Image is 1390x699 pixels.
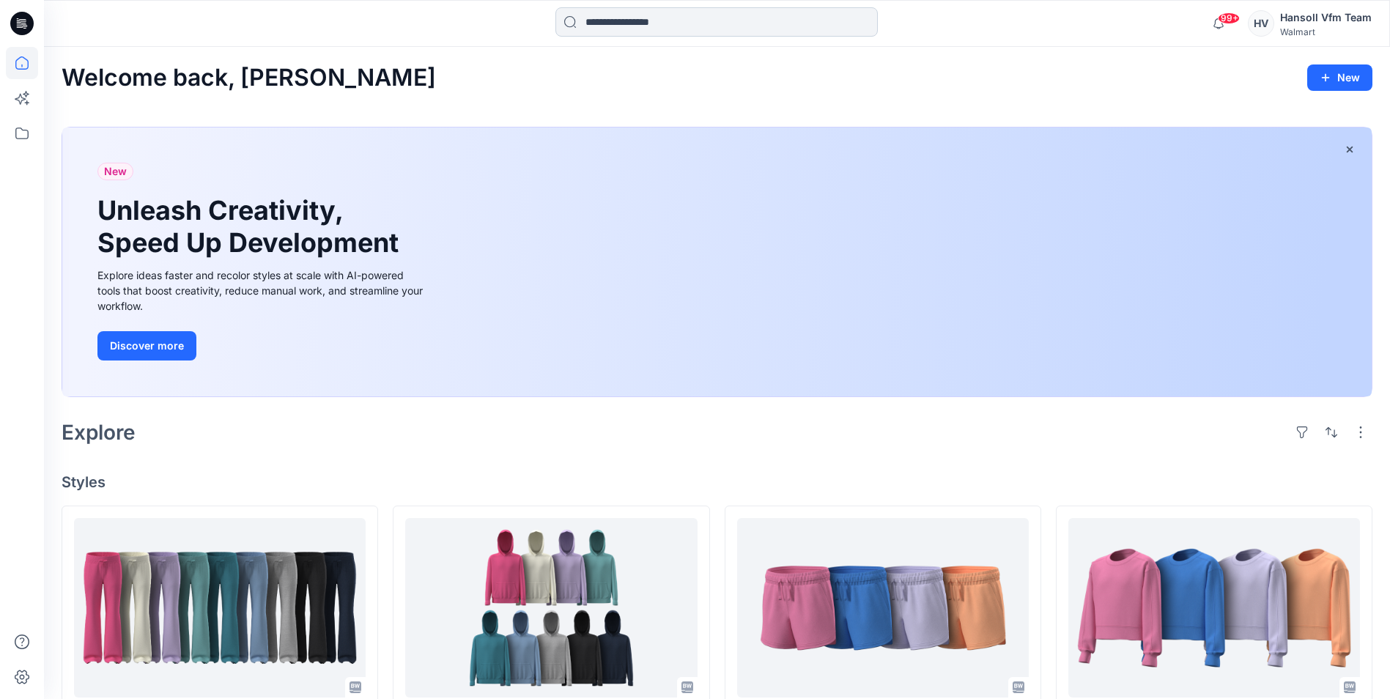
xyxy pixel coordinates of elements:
a: TBA WN CORE FLEECE ZIP UP PULLOVER [405,518,697,698]
a: TBA WN CORE FLEECE FLARE PANTS [74,518,366,698]
div: HV [1248,10,1274,37]
h1: Unleash Creativity, Speed Up Development [97,195,405,258]
a: HQ024710 - AW CORE FLEECE SHORT SET (BTM) [737,518,1029,698]
h2: Welcome back, [PERSON_NAME] [62,64,436,92]
button: New [1307,64,1372,91]
div: Explore ideas faster and recolor styles at scale with AI-powered tools that boost creativity, red... [97,267,427,314]
h2: Explore [62,421,136,444]
h4: Styles [62,473,1372,491]
span: New [104,163,127,180]
div: Hansoll Vfm Team [1280,9,1372,26]
div: Walmart [1280,26,1372,37]
button: Discover more [97,331,196,360]
a: Discover more [97,331,427,360]
a: HQ024710 - AW CORE FLEECE SHORT SET (TOP) [1068,518,1360,698]
span: 99+ [1218,12,1240,24]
